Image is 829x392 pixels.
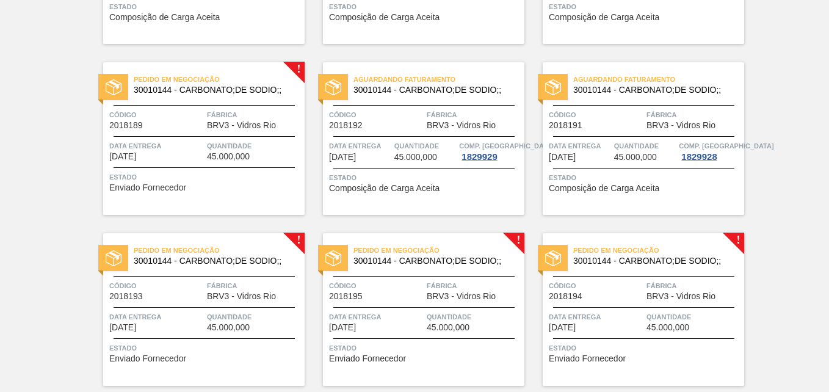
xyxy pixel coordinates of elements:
span: Data entrega [549,311,643,323]
span: BRV3 - Vidros Rio [646,121,715,130]
span: 2018191 [549,121,582,130]
span: Aguardando Faturamento [353,73,524,85]
span: Data entrega [109,140,204,152]
span: Fábrica [207,280,302,292]
span: Quantidade [207,140,302,152]
span: Enviado Fornecedor [329,354,406,363]
span: Fábrica [207,109,302,121]
a: Comp. [GEOGRAPHIC_DATA]1829929 [459,140,521,162]
a: !estadoPedido em Negociação30010144 - CARBONATO;DE SODIO;;Código2018195FábricaBRV3 - Vidros RioDa... [305,233,524,386]
a: estadoAguardando Faturamento30010144 - CARBONATO;DE SODIO;;Código2018191FábricaBRV3 - Vidros RioD... [524,62,744,215]
span: 30010144 - CARBONATO;DE SODIO;; [134,256,295,266]
span: 2018194 [549,292,582,301]
span: 30010144 - CARBONATO;DE SODIO;; [134,85,295,95]
span: 20/09/2025 [329,323,356,332]
span: Status [549,172,741,184]
span: Fábrica [646,109,741,121]
span: BRV3 - Vidros Rio [427,121,496,130]
div: 1829929 [459,152,499,162]
span: Enviado Fornecedor [549,354,626,363]
img: estado [545,250,561,266]
span: Data entrega [549,140,611,152]
a: !estadoPedido em Negociação30010144 - CARBONATO;DE SODIO;;Código2018189FábricaBRV3 - Vidros RioDa... [85,62,305,215]
span: 2018195 [329,292,363,301]
span: 45.000,000 [614,153,657,162]
span: Enviado Fornecedor [109,183,186,192]
span: 30010144 - CARBONATO;DE SODIO;; [353,256,515,266]
span: Pedido em Negociação [134,244,305,256]
span: Composição de Carga Aceita [329,13,440,22]
span: 18/09/2025 [329,153,356,162]
span: Comp. Carga [459,140,554,152]
span: Status [329,342,521,354]
span: Pedido em Negociação [353,244,524,256]
span: 45.000,000 [427,323,469,332]
span: 45.000,000 [646,323,689,332]
span: BRV3 - Vidros Rio [646,292,715,301]
span: Data entrega [109,311,204,323]
div: 1829928 [679,152,719,162]
span: 45.000,000 [394,153,437,162]
span: Data entrega [329,140,391,152]
span: Enviado Fornecedor [109,354,186,363]
span: Código [329,109,424,121]
span: Código [109,109,204,121]
span: Status [109,171,302,183]
span: 2018189 [109,121,143,130]
span: 19/09/2025 [109,323,136,332]
span: BRV3 - Vidros Rio [207,121,276,130]
span: Quantidade [394,140,457,152]
img: estado [545,79,561,95]
span: 30010144 - CARBONATO;DE SODIO;; [353,85,515,95]
span: Fábrica [427,280,521,292]
span: 2018192 [329,121,363,130]
img: estado [325,79,341,95]
span: Fábrica [646,280,741,292]
span: Código [329,280,424,292]
span: Status [329,172,521,184]
span: Status [549,1,741,13]
img: estado [106,250,121,266]
span: Composição de Carga Aceita [329,184,440,193]
span: 20/09/2025 [549,323,576,332]
a: Comp. [GEOGRAPHIC_DATA]1829928 [679,140,741,162]
img: estado [106,79,121,95]
span: Status [109,1,302,13]
span: Código [549,280,643,292]
span: 18/09/2025 [549,153,576,162]
a: !estadoPedido em Negociação30010144 - CARBONATO;DE SODIO;;Código2018194FábricaBRV3 - Vidros RioDa... [524,233,744,386]
span: Quantidade [646,311,741,323]
span: 2018193 [109,292,143,301]
span: Pedido em Negociação [134,73,305,85]
span: Composição de Carga Aceita [549,184,659,193]
span: Composição de Carga Aceita [109,13,220,22]
span: 45.000,000 [207,323,250,332]
span: Aguardando Faturamento [573,73,744,85]
span: Pedido em Negociação [573,244,744,256]
span: 30010144 - CARBONATO;DE SODIO;; [573,256,734,266]
span: Código [549,109,643,121]
span: Quantidade [614,140,676,152]
span: Status [329,1,521,13]
a: !estadoPedido em Negociação30010144 - CARBONATO;DE SODIO;;Código2018193FábricaBRV3 - Vidros RioDa... [85,233,305,386]
span: Código [109,280,204,292]
span: 45.000,000 [207,152,250,161]
span: 17/09/2025 [109,152,136,161]
span: Comp. Carga [679,140,773,152]
span: Quantidade [207,311,302,323]
span: 30010144 - CARBONATO;DE SODIO;; [573,85,734,95]
span: BRV3 - Vidros Rio [427,292,496,301]
span: Fábrica [427,109,521,121]
a: estadoAguardando Faturamento30010144 - CARBONATO;DE SODIO;;Código2018192FábricaBRV3 - Vidros RioD... [305,62,524,215]
span: Status [109,342,302,354]
span: Data entrega [329,311,424,323]
span: BRV3 - Vidros Rio [207,292,276,301]
span: Status [549,342,741,354]
img: estado [325,250,341,266]
span: Composição de Carga Aceita [549,13,659,22]
span: Quantidade [427,311,521,323]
